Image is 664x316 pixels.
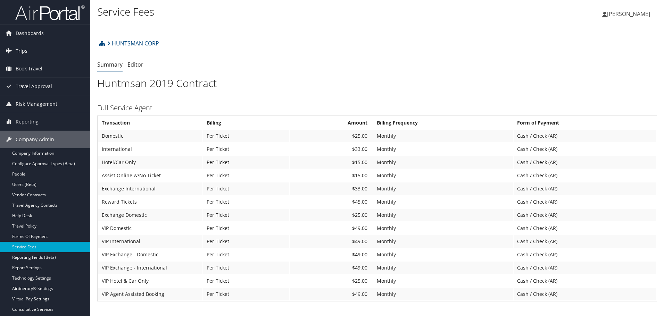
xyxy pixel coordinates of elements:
[290,169,373,182] td: $15.00
[98,275,202,287] td: VIP Hotel & Car Only
[290,117,373,129] th: Amount
[98,182,202,195] td: Exchange International
[203,156,289,169] td: Per Ticket
[373,288,513,300] td: Monthly
[373,130,513,142] td: Monthly
[98,288,202,300] td: VIP Agent Assisted Booking
[107,36,159,50] a: HUNTSMAN CORP
[514,248,656,261] td: Cash / Check (AR)
[290,275,373,287] td: $25.00
[290,288,373,300] td: $49.00
[373,262,513,274] td: Monthly
[203,130,289,142] td: Per Ticket
[514,275,656,287] td: Cash / Check (AR)
[203,117,289,129] th: Billing
[514,143,656,155] td: Cash / Check (AR)
[203,143,289,155] td: Per Ticket
[98,248,202,261] td: VIP Exchange - Domestic
[203,196,289,208] td: Per Ticket
[514,182,656,195] td: Cash / Check (AR)
[16,113,39,130] span: Reporting
[98,235,202,248] td: VIP International
[373,156,513,169] td: Monthly
[514,169,656,182] td: Cash / Check (AR)
[373,143,513,155] td: Monthly
[290,182,373,195] td: $33.00
[98,143,202,155] td: International
[373,196,513,208] td: Monthly
[98,117,202,129] th: Transaction
[514,130,656,142] td: Cash / Check (AR)
[514,235,656,248] td: Cash / Check (AR)
[98,222,202,234] td: VIP Domestic
[290,143,373,155] td: $33.00
[290,248,373,261] td: $49.00
[98,196,202,208] td: Reward Tickets
[203,248,289,261] td: Per Ticket
[373,275,513,287] td: Monthly
[203,288,289,300] td: Per Ticket
[607,10,650,18] span: [PERSON_NAME]
[514,117,656,129] th: Form of Payment
[16,60,42,77] span: Book Travel
[203,275,289,287] td: Per Ticket
[97,61,123,68] a: Summary
[16,131,54,148] span: Company Admin
[16,95,57,113] span: Risk Management
[290,222,373,234] td: $49.00
[16,42,27,60] span: Trips
[16,78,52,95] span: Travel Approval
[97,103,657,113] h3: Full Service Agent
[290,130,373,142] td: $25.00
[290,156,373,169] td: $15.00
[16,25,44,42] span: Dashboards
[98,156,202,169] td: Hotel/Car Only
[602,3,657,24] a: [PERSON_NAME]
[97,5,471,19] h1: Service Fees
[98,130,202,142] td: Domestic
[203,262,289,274] td: Per Ticket
[127,61,143,68] a: Editor
[290,209,373,221] td: $25.00
[98,262,202,274] td: VIP Exchange - International
[373,209,513,221] td: Monthly
[98,169,202,182] td: Assist Online w/No Ticket
[514,196,656,208] td: Cash / Check (AR)
[514,288,656,300] td: Cash / Check (AR)
[290,196,373,208] td: $45.00
[373,248,513,261] td: Monthly
[373,117,513,129] th: Billing Frequency
[514,209,656,221] td: Cash / Check (AR)
[290,262,373,274] td: $49.00
[514,222,656,234] td: Cash / Check (AR)
[98,209,202,221] td: Exchange Domestic
[203,169,289,182] td: Per Ticket
[373,182,513,195] td: Monthly
[97,76,657,91] h1: Huntmsan 2019 Contract
[203,222,289,234] td: Per Ticket
[514,262,656,274] td: Cash / Check (AR)
[290,235,373,248] td: $49.00
[15,5,85,21] img: airportal-logo.png
[373,222,513,234] td: Monthly
[514,156,656,169] td: Cash / Check (AR)
[373,169,513,182] td: Monthly
[203,209,289,221] td: Per Ticket
[373,235,513,248] td: Monthly
[203,182,289,195] td: Per Ticket
[203,235,289,248] td: Per Ticket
